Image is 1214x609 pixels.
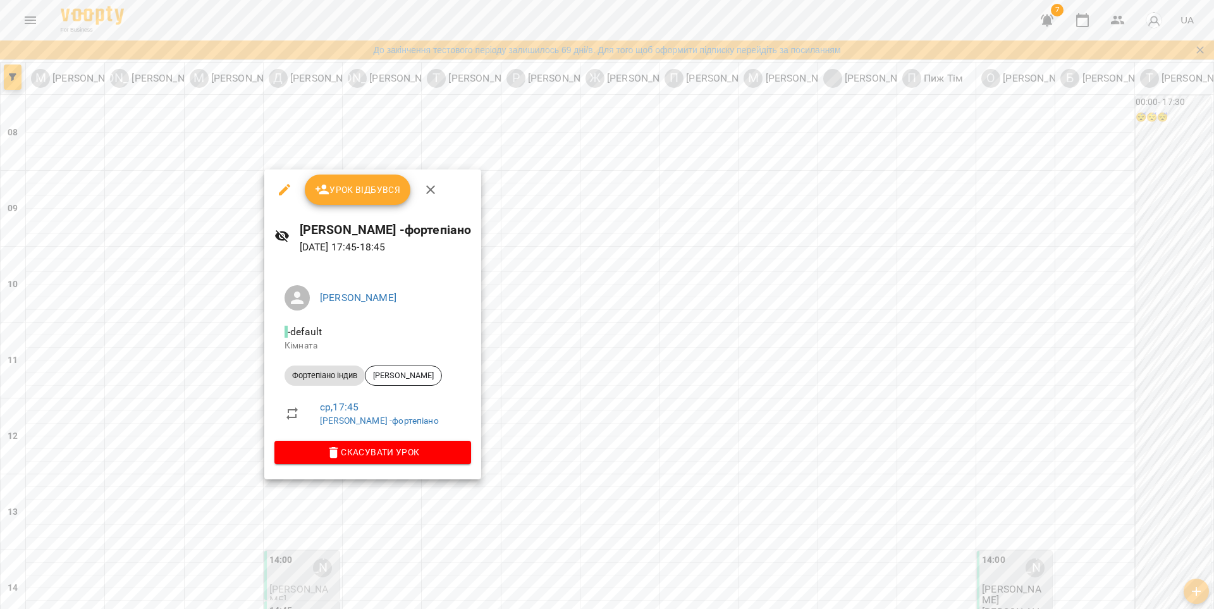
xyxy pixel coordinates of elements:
button: Скасувати Урок [274,441,471,464]
h6: [PERSON_NAME] -фортепіано [300,220,472,240]
a: [PERSON_NAME] -фортепіано [320,415,439,426]
button: Урок відбувся [305,175,411,205]
span: [PERSON_NAME] [365,370,441,381]
p: Кімната [285,340,461,352]
span: - default [285,326,324,338]
a: [PERSON_NAME] [320,292,396,304]
a: ср , 17:45 [320,401,359,413]
span: Скасувати Урок [285,445,461,460]
div: [PERSON_NAME] [365,366,442,386]
span: Фортепіано індив [285,370,365,381]
p: [DATE] 17:45 - 18:45 [300,240,472,255]
span: Урок відбувся [315,182,401,197]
